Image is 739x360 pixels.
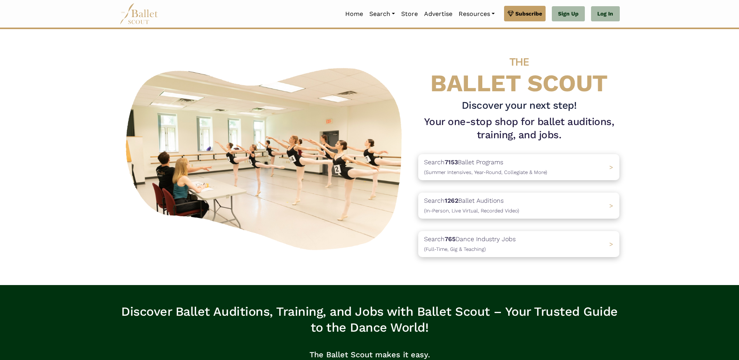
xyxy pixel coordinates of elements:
[120,304,620,336] h3: Discover Ballet Auditions, Training, and Jobs with Ballet Scout – Your Trusted Guide to the Dance...
[418,45,619,96] h4: BALLET SCOUT
[609,163,613,171] span: >
[591,6,619,22] a: Log In
[508,9,514,18] img: gem.svg
[424,196,519,216] p: Search Ballet Auditions
[424,157,547,177] p: Search Ballet Programs
[366,6,398,22] a: Search
[424,234,516,254] p: Search Dance Industry Jobs
[120,59,412,255] img: A group of ballerinas talking to each other in a ballet studio
[609,202,613,209] span: >
[424,246,486,252] span: (Full-Time, Gig & Teaching)
[418,231,619,257] a: Search765Dance Industry Jobs(Full-Time, Gig & Teaching) >
[398,6,421,22] a: Store
[418,193,619,219] a: Search1262Ballet Auditions(In-Person, Live Virtual, Recorded Video) >
[515,9,542,18] span: Subscribe
[445,158,458,166] b: 7153
[418,99,619,112] h3: Discover your next step!
[504,6,546,21] a: Subscribe
[552,6,585,22] a: Sign Up
[609,240,613,248] span: >
[342,6,366,22] a: Home
[445,235,456,243] b: 765
[456,6,498,22] a: Resources
[424,169,547,175] span: (Summer Intensives, Year-Round, Collegiate & More)
[418,154,619,180] a: Search7153Ballet Programs(Summer Intensives, Year-Round, Collegiate & More)>
[421,6,456,22] a: Advertise
[424,208,519,214] span: (In-Person, Live Virtual, Recorded Video)
[418,115,619,142] h1: Your one-stop shop for ballet auditions, training, and jobs.
[509,56,529,68] span: THE
[445,197,458,204] b: 1262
